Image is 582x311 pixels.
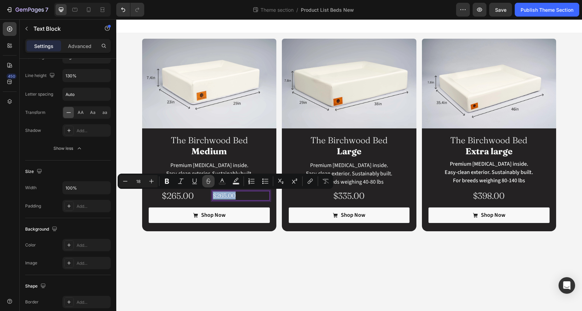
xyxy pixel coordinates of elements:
[3,3,51,17] button: 7
[225,192,249,200] span: Shop Now
[173,150,293,167] p: Easy-clean exterior. Sustainably built. For breeds weighing 40-80 lbs
[25,299,39,305] div: Border
[7,74,17,79] div: 450
[313,140,432,149] p: Premium [MEDICAL_DATA] inside.
[25,203,41,209] div: Padding
[313,149,432,165] p: Easy-clean exterior. Sustainably built. For breeds weighing 80-140 lbs
[25,225,59,234] div: Background
[166,19,300,109] a: birchwood-and-bark-large-bed-white
[489,3,512,17] button: Save
[45,6,48,14] p: 7
[102,109,107,116] span: aa
[68,42,91,50] p: Advanced
[63,69,110,82] input: Auto
[559,277,575,294] div: Open Intercom Messenger
[53,145,83,152] div: Show less
[313,171,432,182] p: $398.00
[220,127,245,137] strong: Large
[25,127,41,134] div: Shadow
[116,19,582,311] iframe: Design area
[77,242,109,249] div: Add...
[78,109,84,116] span: AA
[515,3,579,17] button: Publish Theme Section
[34,42,53,50] p: Settings
[25,91,53,97] div: Letter spacing
[33,25,92,33] p: Text Block
[116,3,144,17] div: Undo/Redo
[25,71,56,80] div: Line height
[63,88,110,100] input: Auto
[306,19,440,109] a: birchwood-and-bark-extra-large-bed-white
[25,109,46,116] div: Transform
[365,192,389,200] span: Shop Now
[77,128,109,134] div: Add...
[77,299,109,305] div: Add...
[63,182,110,194] input: Auto
[296,6,298,13] span: /
[301,6,354,13] span: Product List Beds New
[521,6,573,13] div: Publish Theme Section
[172,115,293,138] h2: The Birchwood Bed
[25,142,111,155] button: Show less
[259,6,295,13] span: Theme section
[25,167,43,176] div: Size
[173,142,293,150] p: Premium [MEDICAL_DATA] inside.
[118,174,333,189] div: Editor contextual toolbar
[77,203,109,210] div: Add...
[495,7,506,13] span: Save
[25,260,37,266] div: Image
[25,282,47,291] div: Shape
[173,171,293,182] p: $335.00
[349,127,396,137] strong: Extra large
[25,185,37,191] div: Width
[77,260,109,266] div: Add...
[166,19,300,109] img: Large brown dog lounging on cream Birchwood & Bark laundry-free, sustainable dog bed
[25,242,36,248] div: Color
[306,19,440,109] img: Golden retriever relaxing on cream Birchwood & Bark laundry-free, sustainable dog bed
[312,115,433,138] h2: The Birchwood Bed
[90,109,96,116] span: Aa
